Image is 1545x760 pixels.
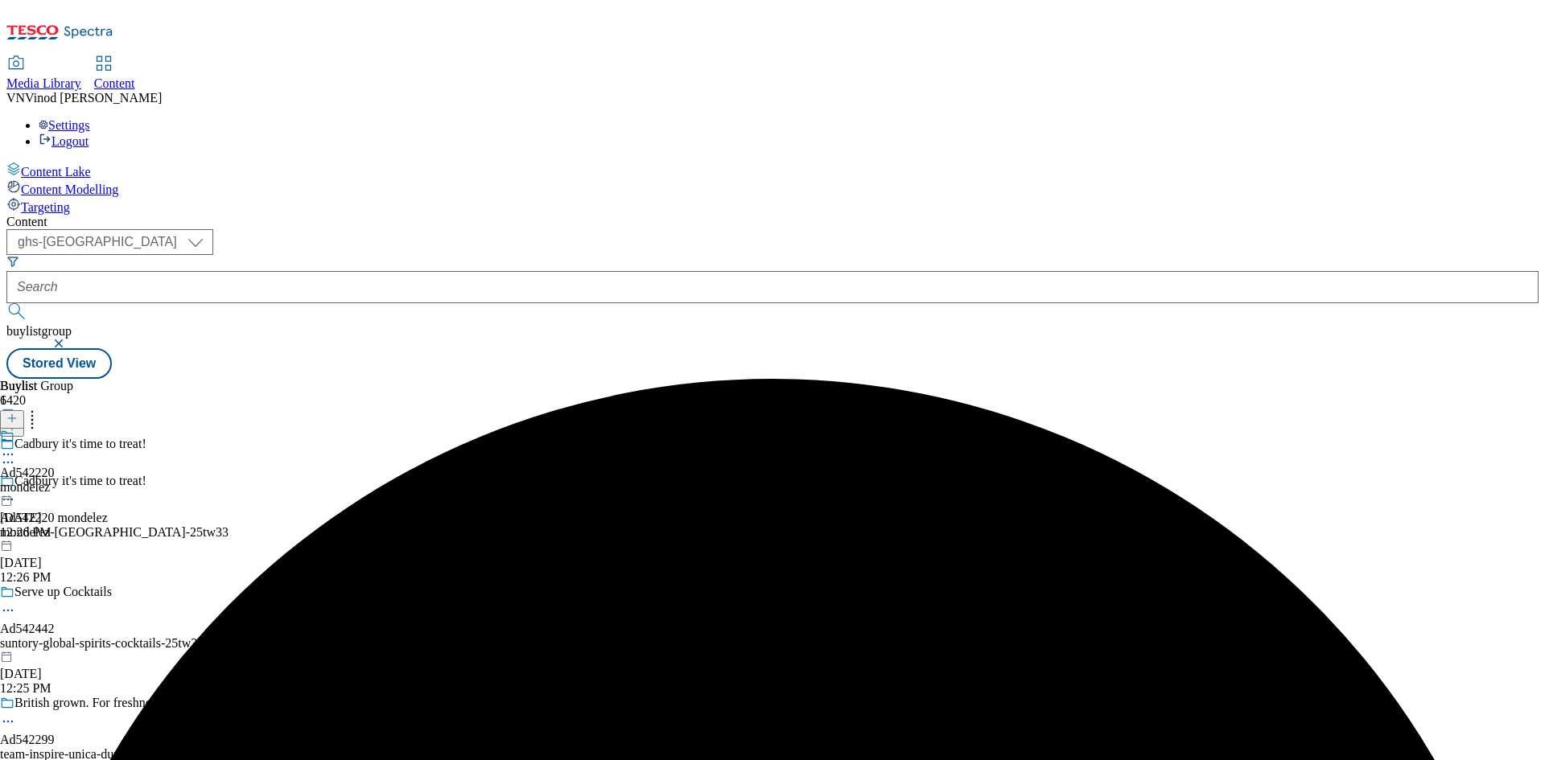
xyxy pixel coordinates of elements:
[6,215,1539,229] div: Content
[6,179,1539,197] a: Content Modelling
[14,696,232,710] div: British grown. For freshness you can taste
[6,197,1539,215] a: Targeting
[21,165,91,179] span: Content Lake
[94,57,135,91] a: Content
[25,91,162,105] span: Vinod [PERSON_NAME]
[14,474,146,488] div: Cadbury it's time to treat!
[6,255,19,268] svg: Search Filters
[14,437,146,451] div: Cadbury it's time to treat!
[6,348,112,379] button: Stored View
[6,57,81,91] a: Media Library
[6,162,1539,179] a: Content Lake
[14,585,112,599] div: Serve up Cocktails
[39,118,90,132] a: Settings
[6,76,81,90] span: Media Library
[6,91,25,105] span: VN
[21,200,70,214] span: Targeting
[6,324,72,338] span: buylistgroup
[6,271,1539,303] input: Search
[39,134,89,148] a: Logout
[94,76,135,90] span: Content
[21,183,118,196] span: Content Modelling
